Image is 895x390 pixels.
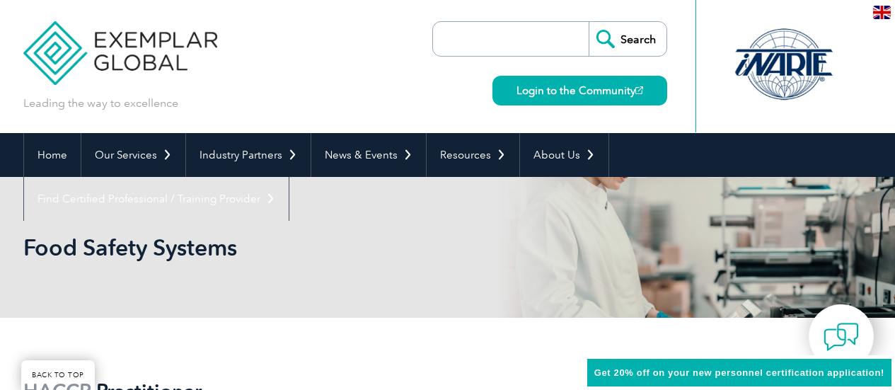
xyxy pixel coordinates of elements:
a: Industry Partners [186,133,311,177]
p: Leading the way to excellence [23,96,178,111]
a: About Us [520,133,608,177]
a: BACK TO TOP [21,360,95,390]
a: Our Services [81,133,185,177]
input: Search [589,22,666,56]
h1: Food Safety Systems [23,234,567,261]
img: contact-chat.png [824,319,859,355]
img: open_square.png [635,86,643,94]
a: Home [24,133,81,177]
a: Find Certified Professional / Training Provider [24,177,289,221]
a: Resources [427,133,519,177]
span: Get 20% off on your new personnel certification application! [594,367,884,378]
a: News & Events [311,133,426,177]
a: Login to the Community [492,76,667,105]
img: en [873,6,891,19]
